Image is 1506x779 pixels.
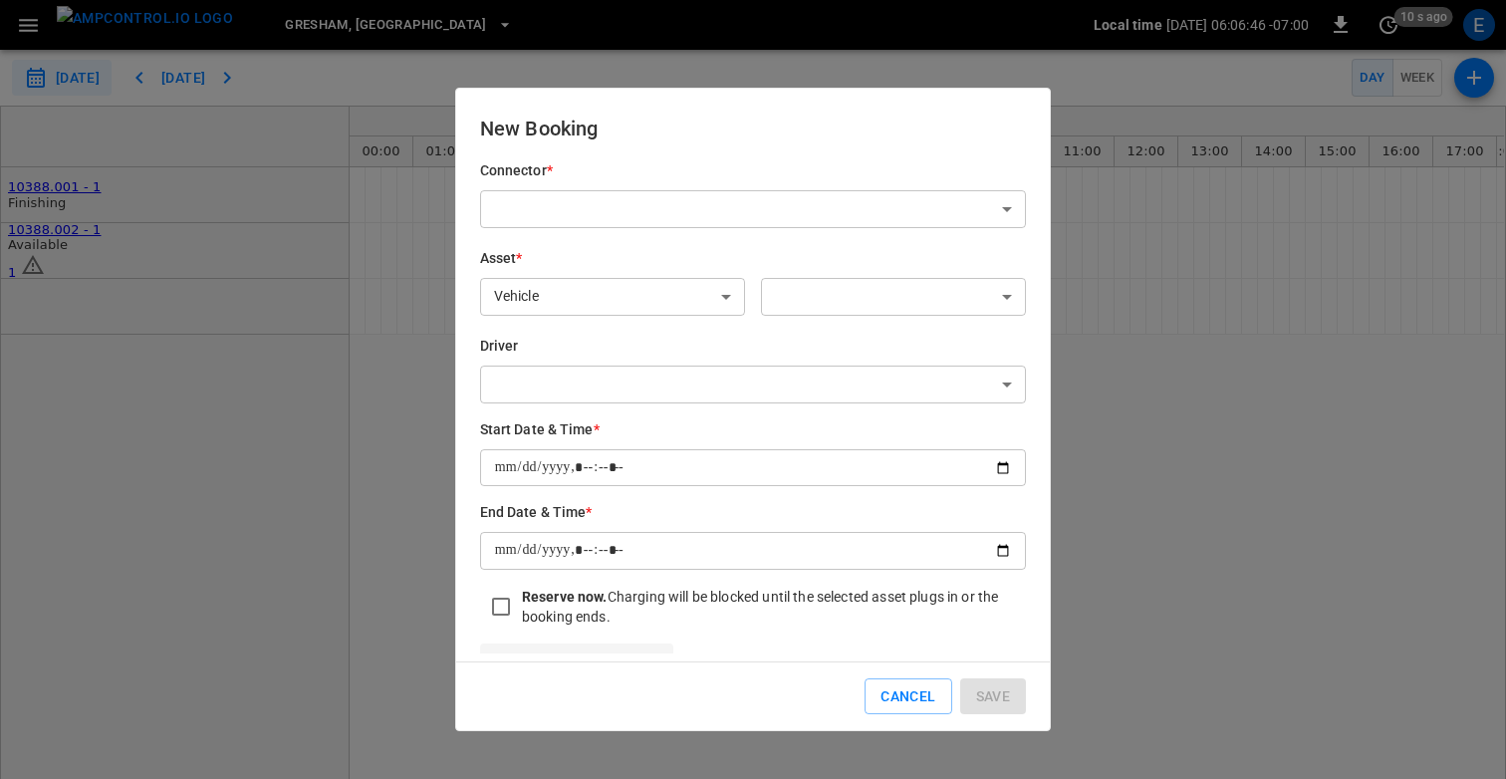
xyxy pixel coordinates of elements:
h6: Asset [480,248,745,270]
button: Cancel [865,678,951,715]
div: Charging will be blocked until the selected asset plugs in or the booking ends. [522,587,1026,627]
h6: Connector [480,160,1026,182]
h6: New Booking [480,113,1026,144]
div: Vehicle [480,278,745,316]
h6: Start Date & Time [480,419,1026,441]
p: Estimated Energy : - kWh [492,651,661,671]
strong: Reserve now. [522,589,608,605]
h6: End Date & Time [480,502,1026,524]
h6: Driver [480,336,1026,358]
